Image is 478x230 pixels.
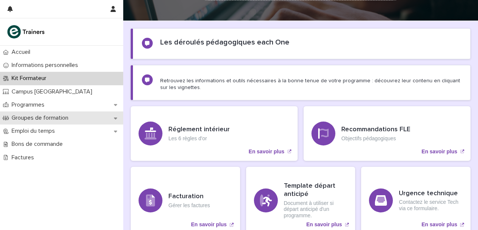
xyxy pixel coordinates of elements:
[9,88,98,95] p: Campus [GEOGRAPHIC_DATA]
[9,62,84,69] p: Informations personnelles
[341,126,410,134] h3: Recommandations FLE
[168,126,230,134] h3: Réglement intérieur
[168,202,210,209] p: Gérer les factures
[399,199,463,212] p: Contactez le service Tech via ce formulaire.
[191,221,227,228] p: En savoir plus
[6,24,47,39] img: K0CqGN7SDeD6s4JG8KQk
[341,135,410,142] p: Objectifs pédagogiques
[9,128,61,135] p: Emploi du temps
[422,148,457,155] p: En savoir plus
[9,114,74,122] p: Groupes de formation
[9,49,36,56] p: Accueil
[168,135,230,142] p: Les 6 règles d'or
[306,221,342,228] p: En savoir plus
[284,200,348,219] p: Document à utiliser si départ anticipé d'un programme.
[9,141,69,148] p: Bons de commande
[399,190,463,198] h3: Urgence technique
[168,193,210,201] h3: Facturation
[160,77,461,91] p: Retrouvez les informations et outils nécessaires à la bonne tenue de votre programme : découvrez ...
[304,106,471,161] a: En savoir plus
[9,75,52,82] p: Kit Formateur
[422,221,457,228] p: En savoir plus
[284,182,348,198] h3: Template départ anticipé
[9,101,50,108] p: Programmes
[9,154,40,161] p: Factures
[131,106,298,161] a: En savoir plus
[249,148,285,155] p: En savoir plus
[160,38,289,47] h2: Les déroulés pédagogiques each One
